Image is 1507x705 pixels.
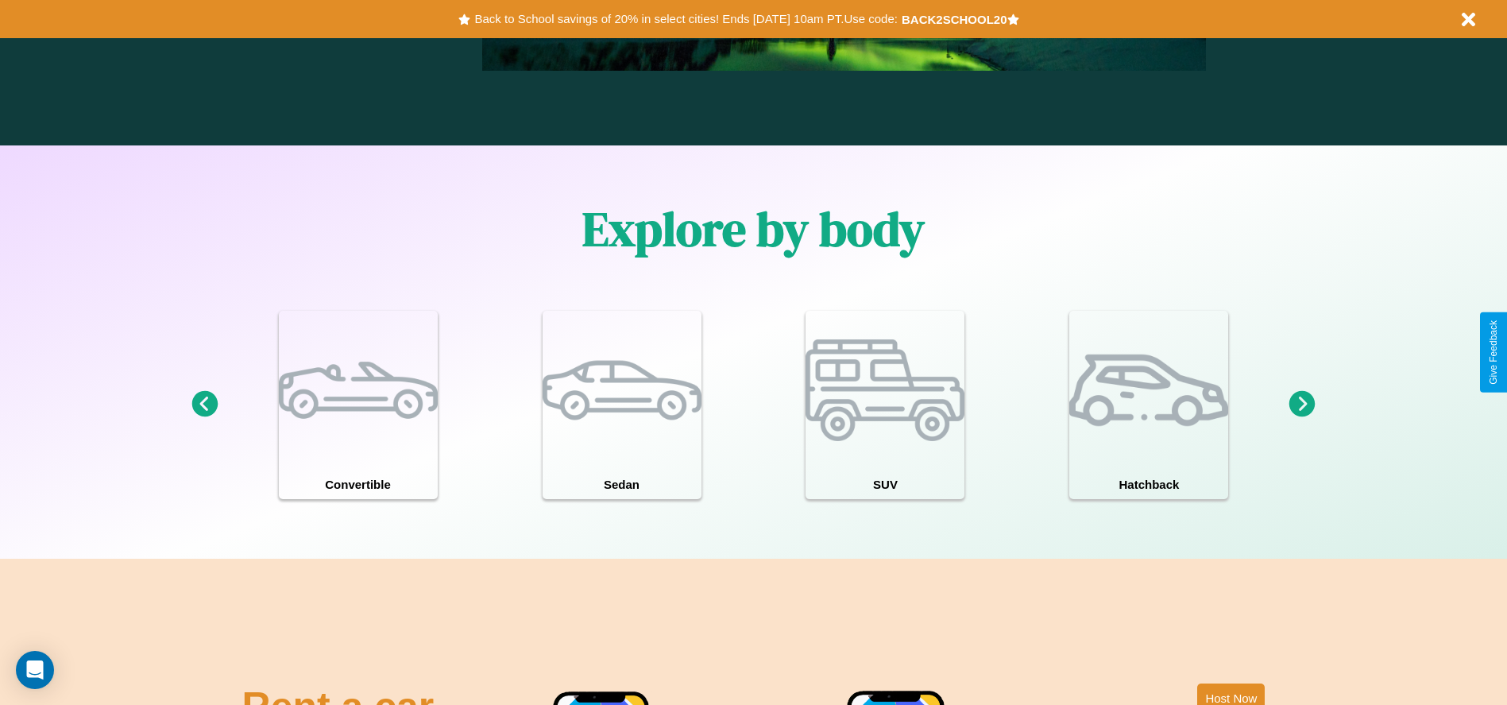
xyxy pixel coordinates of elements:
div: Open Intercom Messenger [16,651,54,689]
h4: Sedan [543,470,701,499]
h4: SUV [806,470,964,499]
button: Back to School savings of 20% in select cities! Ends [DATE] 10am PT.Use code: [470,8,901,30]
h1: Explore by body [582,196,925,261]
h4: Hatchback [1069,470,1228,499]
b: BACK2SCHOOL20 [902,13,1007,26]
div: Give Feedback [1488,320,1499,385]
h4: Convertible [279,470,438,499]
